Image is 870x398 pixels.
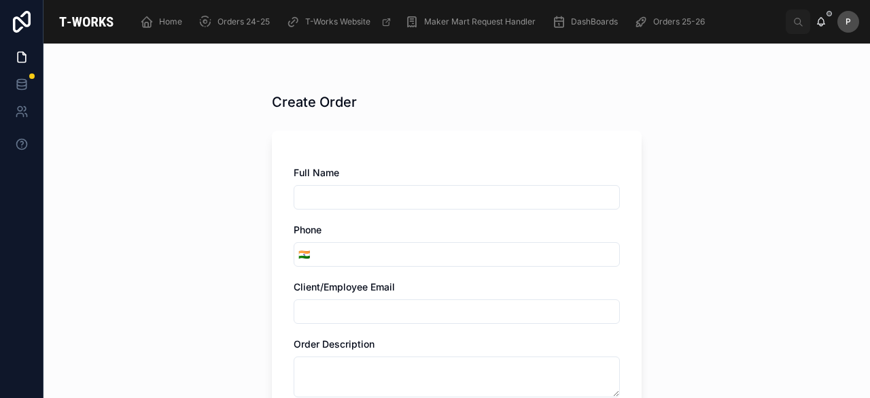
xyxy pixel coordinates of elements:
[424,16,536,27] span: Maker Mart Request Handler
[653,16,705,27] span: Orders 25-26
[294,338,375,350] span: Order Description
[54,11,118,33] img: App logo
[159,16,182,27] span: Home
[136,10,192,34] a: Home
[298,248,310,261] span: 🇮🇳
[571,16,618,27] span: DashBoards
[294,281,395,293] span: Client/Employee Email
[548,10,627,34] a: DashBoards
[630,10,714,34] a: Orders 25-26
[294,224,321,235] span: Phone
[294,167,339,178] span: Full Name
[846,16,851,27] span: P
[401,10,545,34] a: Maker Mart Request Handler
[129,7,786,37] div: scrollable content
[305,16,370,27] span: T-Works Website
[217,16,270,27] span: Orders 24-25
[282,10,398,34] a: T-Works Website
[294,242,314,267] button: Select Button
[194,10,279,34] a: Orders 24-25
[272,93,357,112] h1: Create Order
